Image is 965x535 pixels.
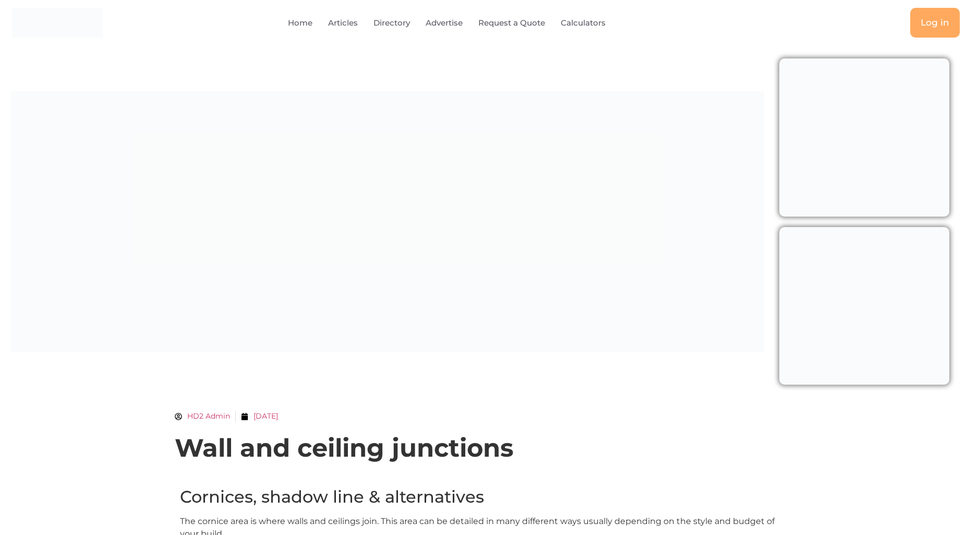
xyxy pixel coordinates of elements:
span: Log in [921,18,949,27]
a: Articles [328,11,358,35]
a: HD2 Admin [175,411,230,422]
a: Home [288,11,312,35]
span: HD2 Admin [182,411,230,422]
time: [DATE] [254,411,278,421]
a: Log in [910,8,960,38]
a: Calculators [561,11,606,35]
h1: Wall and ceiling junctions [175,432,790,463]
img: Create Articles [779,58,949,217]
a: Directory [373,11,410,35]
nav: Menu [196,11,721,35]
a: Request a Quote [478,11,545,35]
h2: Cornices, shadow line & alternatives [180,487,785,507]
a: [DATE] [241,411,278,422]
img: Join Directory [779,227,949,385]
img: Wall & Ceiling Cornice [10,91,764,352]
a: Advertise [426,11,463,35]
